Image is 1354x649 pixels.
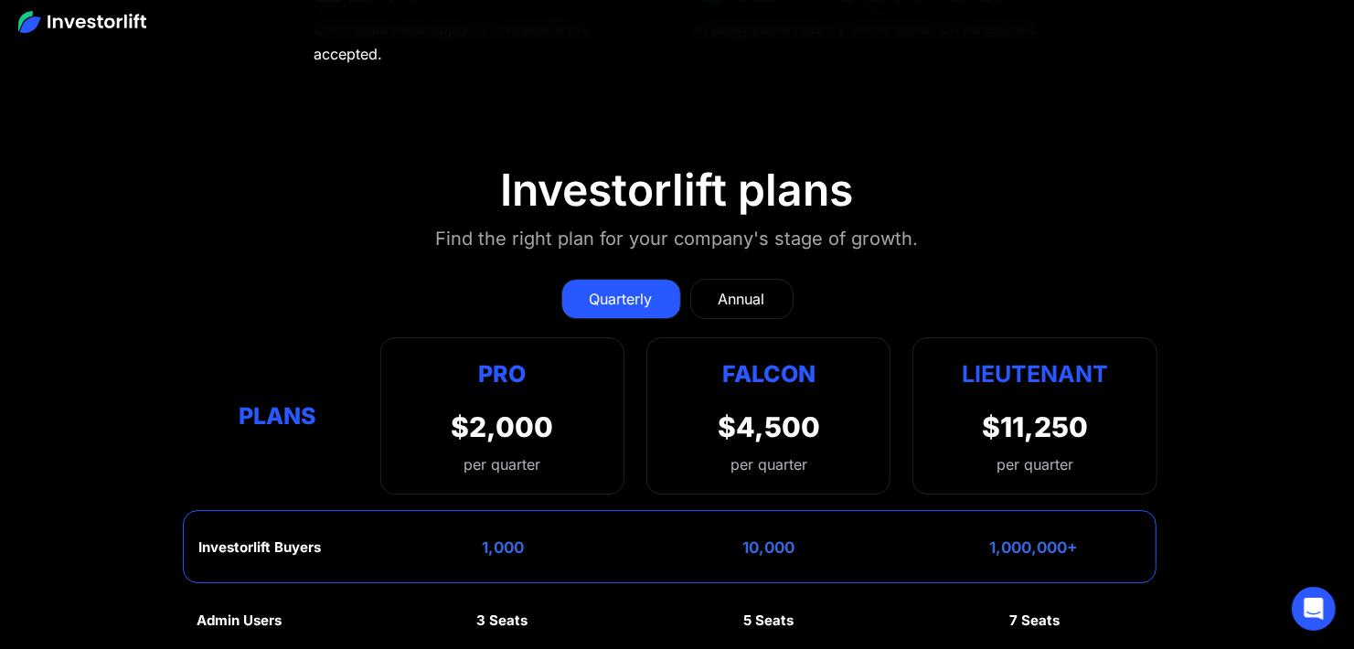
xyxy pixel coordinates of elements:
[722,356,816,392] div: Falcon
[997,453,1073,475] div: per quarter
[989,538,1078,557] div: 1,000,000+
[436,224,919,253] div: Find the right plan for your company's stage of growth.
[743,612,794,629] div: 5 Seats
[1292,587,1336,631] div: Open Intercom Messenger
[962,360,1108,388] strong: Lieutenant
[197,398,357,433] div: Plans
[1010,612,1061,629] div: 7 Seats
[197,612,282,629] div: Admin Users
[730,453,807,475] div: per quarter
[719,288,765,310] div: Annual
[476,612,528,629] div: 3 Seats
[482,538,524,557] div: 1,000
[451,453,553,475] div: per quarter
[501,164,854,217] div: Investorlift plans
[718,410,820,443] div: $4,500
[982,410,1088,443] div: $11,250
[451,356,553,392] div: Pro
[451,410,553,443] div: $2,000
[742,538,794,557] div: 10,000
[198,539,321,556] div: Investorlift Buyers
[590,288,653,310] div: Quarterly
